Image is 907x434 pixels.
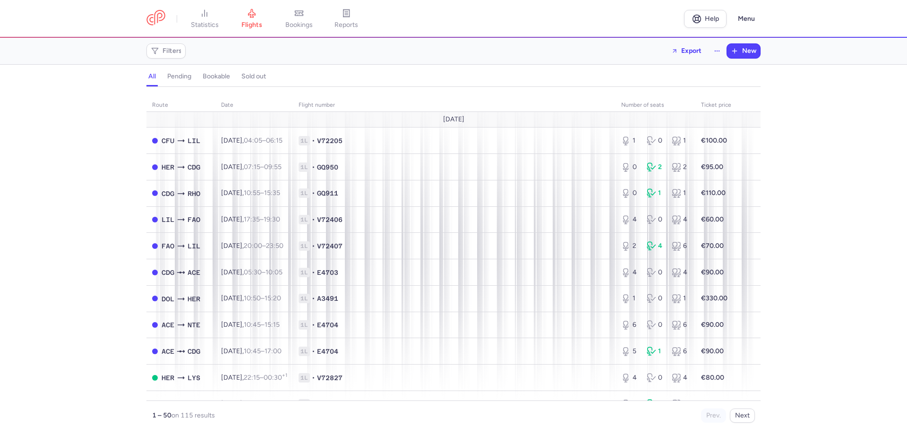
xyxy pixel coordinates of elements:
[647,241,665,251] div: 4
[695,98,737,112] th: Ticket price
[162,320,174,330] span: ACE
[163,47,182,55] span: Filters
[742,47,756,55] span: New
[264,400,280,408] time: 17:35
[701,136,727,145] strong: €100.00
[221,215,280,223] span: [DATE],
[221,294,281,302] span: [DATE],
[312,136,315,145] span: •
[312,268,315,277] span: •
[317,162,338,172] span: GQ950
[647,294,665,303] div: 0
[244,189,280,197] span: –
[672,268,690,277] div: 4
[317,268,338,277] span: E4703
[647,320,665,330] div: 0
[264,215,280,223] time: 19:30
[244,347,261,355] time: 10:45
[672,373,690,383] div: 4
[244,242,262,250] time: 20:00
[727,44,760,58] button: New
[244,321,261,329] time: 10:45
[621,347,639,356] div: 5
[647,347,665,356] div: 1
[244,268,262,276] time: 05:30
[188,136,200,146] span: LIL
[146,10,165,27] a: CitizenPlane red outlined logo
[647,188,665,198] div: 1
[672,347,690,356] div: 6
[647,399,665,408] div: 14
[701,163,723,171] strong: €95.00
[265,347,282,355] time: 17:00
[647,162,665,172] div: 2
[244,294,261,302] time: 10:50
[244,242,283,250] span: –
[148,72,156,81] h4: all
[647,215,665,224] div: 0
[221,242,283,250] span: [DATE],
[705,15,719,22] span: Help
[621,188,639,198] div: 0
[312,294,315,303] span: •
[672,294,690,303] div: 1
[188,294,200,304] span: HER
[317,399,338,408] span: E4771
[244,321,280,329] span: –
[188,188,200,199] span: RHO
[188,346,200,357] span: CDG
[162,136,174,146] span: CFU
[317,188,338,198] span: GQ911
[162,399,174,409] span: CDG
[672,215,690,224] div: 4
[312,188,315,198] span: •
[299,399,310,408] span: 1L
[162,214,174,225] span: LIL
[672,241,690,251] div: 6
[221,400,280,408] span: [DATE],
[152,411,171,419] strong: 1 – 50
[188,241,200,251] span: LIL
[146,98,215,112] th: route
[244,347,282,355] span: –
[244,400,260,408] time: 15:05
[221,321,280,329] span: [DATE],
[266,242,283,250] time: 23:50
[621,294,639,303] div: 1
[323,9,370,29] a: reports
[241,72,266,81] h4: sold out
[293,98,616,112] th: Flight number
[162,162,174,172] span: HER
[312,162,315,172] span: •
[334,21,358,29] span: reports
[317,294,338,303] span: A3491
[672,136,690,145] div: 1
[317,136,342,145] span: V72205
[228,9,275,29] a: flights
[264,189,280,197] time: 15:35
[171,411,215,419] span: on 115 results
[244,215,280,223] span: –
[188,373,200,383] span: LYS
[299,162,310,172] span: 1L
[299,241,310,251] span: 1L
[312,215,315,224] span: •
[299,294,310,303] span: 1L
[621,136,639,145] div: 1
[621,162,639,172] div: 0
[188,399,200,409] span: AGA
[147,44,185,58] button: Filters
[672,320,690,330] div: 6
[191,21,219,29] span: statistics
[188,162,200,172] span: CDG
[244,374,260,382] time: 22:15
[672,188,690,198] div: 1
[215,98,293,112] th: date
[299,268,310,277] span: 1L
[701,268,724,276] strong: €90.00
[312,399,315,408] span: •
[317,373,342,383] span: V72827
[241,21,262,29] span: flights
[244,163,282,171] span: –
[701,215,724,223] strong: €60.00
